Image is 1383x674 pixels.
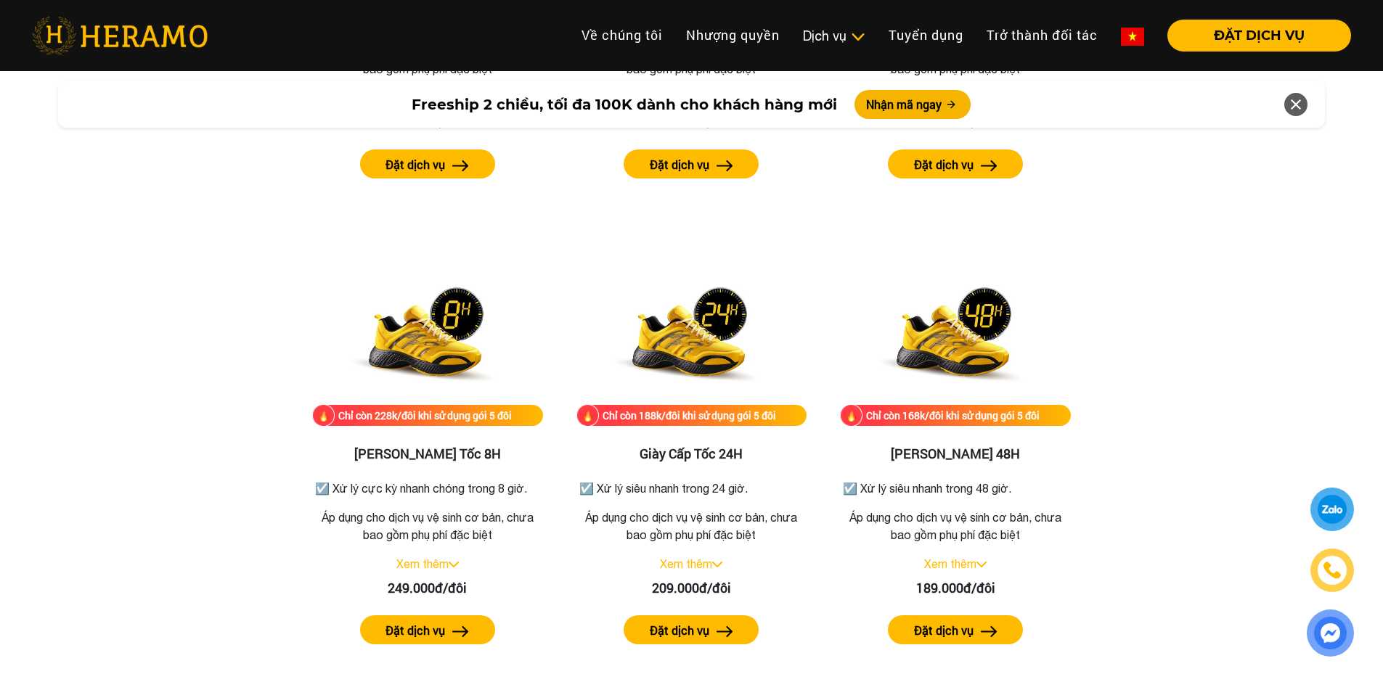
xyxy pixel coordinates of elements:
img: vn-flag.png [1121,28,1144,46]
img: arrow [717,160,733,171]
img: Giày Nhanh 48H [861,260,1050,405]
a: Đặt dịch vụ arrow [576,615,807,644]
img: arrow_down.svg [976,562,987,567]
label: Đặt dịch vụ [650,622,709,639]
a: Tuyển dụng [877,20,975,51]
p: ☑️ Xử lý siêu nhanh trong 24 giờ. [579,480,804,497]
h3: [PERSON_NAME] 48H [840,446,1071,462]
button: Đặt dịch vụ [360,149,495,178]
button: Đặt dịch vụ [624,615,759,644]
img: arrow_down.svg [712,562,722,567]
a: Trở thành đối tác [975,20,1109,51]
label: Đặt dịch vụ [650,156,709,173]
a: Đặt dịch vụ arrow [312,615,543,644]
span: Freeship 2 chiều, tối đa 100K dành cho khách hàng mới [412,94,837,115]
img: arrow [717,626,733,637]
img: fire.png [576,404,599,427]
img: fire.png [312,404,335,427]
a: Xem thêm [660,557,712,570]
img: fire.png [840,404,862,427]
img: heramo-logo.png [32,17,208,54]
img: Giày Cấp Tốc 24H [597,260,786,405]
label: Đặt dịch vụ [385,156,445,173]
label: Đặt dịch vụ [385,622,445,639]
h3: Giày Cấp Tốc 24H [576,446,807,462]
a: Xem thêm [396,557,449,570]
a: Xem thêm [924,557,976,570]
button: ĐẶT DỊCH VỤ [1167,20,1351,52]
p: ☑️ Xử lý cực kỳ nhanh chóng trong 8 giờ. [315,480,540,497]
a: Về chúng tôi [570,20,674,51]
div: 209.000đ/đôi [576,578,807,598]
p: Áp dụng cho dịch vụ vệ sinh cơ bản, chưa bao gồm phụ phí đặc biệt [840,509,1071,543]
div: Chỉ còn 168k/đôi khi sử dụng gói 5 đôi [866,408,1040,423]
p: Áp dụng cho dịch vụ vệ sinh cơ bản, chưa bao gồm phụ phí đặc biệt [576,509,807,543]
img: arrow [981,160,998,171]
button: Đặt dịch vụ [360,615,495,644]
img: arrow_down.svg [449,562,459,567]
button: Đặt dịch vụ [888,149,1023,178]
img: arrow [452,160,469,171]
label: Đặt dịch vụ [914,156,974,173]
img: arrow [452,626,469,637]
a: Đặt dịch vụ arrow [840,149,1071,178]
img: subToggleIcon [850,30,865,44]
label: Đặt dịch vụ [914,622,974,639]
button: Đặt dịch vụ [888,615,1023,644]
div: Chỉ còn 188k/đôi khi sử dụng gói 5 đôi [603,408,776,423]
button: Đặt dịch vụ [624,149,759,178]
a: Nhượng quyền [674,20,791,51]
a: Đặt dịch vụ arrow [576,149,807,178]
div: Dịch vụ [803,26,865,46]
a: Đặt dịch vụ arrow [312,149,543,178]
p: ☑️ Xử lý siêu nhanh trong 48 giờ. [843,480,1068,497]
a: Đặt dịch vụ arrow [840,615,1071,644]
p: Áp dụng cho dịch vụ vệ sinh cơ bản, chưa bao gồm phụ phí đặc biệt [312,509,543,543]
a: phone-icon [1313,551,1352,590]
button: Nhận mã ngay [854,90,971,119]
div: 249.000đ/đôi [312,578,543,598]
a: ĐẶT DỊCH VỤ [1156,29,1351,42]
img: phone-icon [1324,562,1340,578]
h3: [PERSON_NAME] Tốc 8H [312,446,543,462]
div: 189.000đ/đôi [840,578,1071,598]
img: Giày Siêu Tốc 8H [333,260,522,405]
img: arrow [981,626,998,637]
div: Chỉ còn 228k/đôi khi sử dụng gói 5 đôi [338,408,512,423]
